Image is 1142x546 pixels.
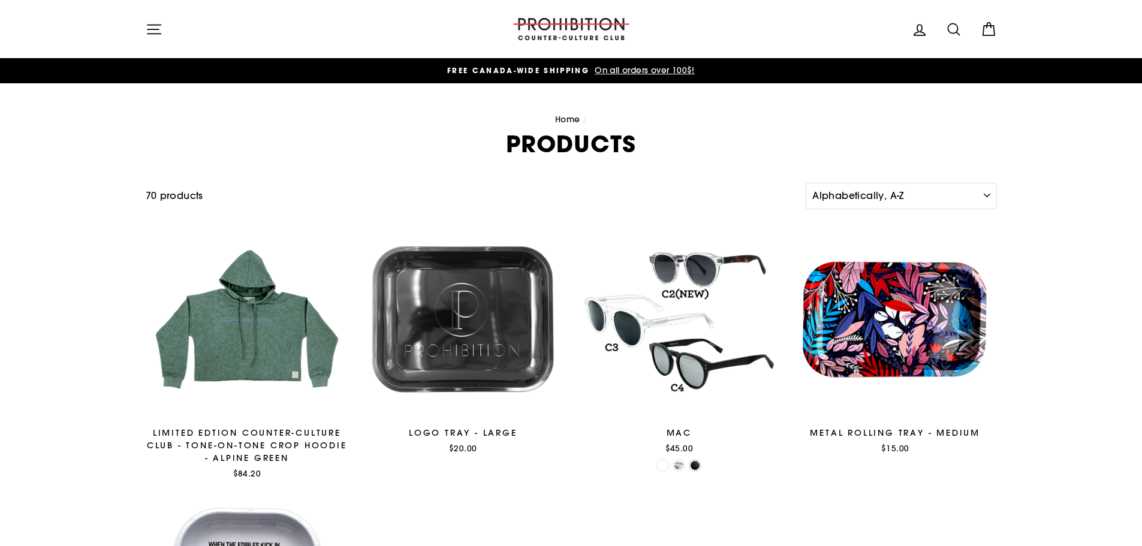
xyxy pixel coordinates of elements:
[146,132,997,155] h1: Products
[578,442,781,454] div: $45.00
[146,218,349,484] a: LIMITED EDTION COUNTER-CULTURE CLUB - TONE-ON-TONE CROP HOODIE - ALPINE GREEN$84.20
[361,218,565,458] a: LOGO TRAY - LARGE$20.00
[149,64,994,77] a: FREE CANADA-WIDE SHIPPING On all orders over 100$!
[146,188,801,204] div: 70 products
[447,65,589,76] span: FREE CANADA-WIDE SHIPPING
[794,427,997,439] div: METAL ROLLING TRAY - MEDIUM
[361,427,565,439] div: LOGO TRAY - LARGE
[578,427,781,439] div: MAC
[794,442,997,454] div: $15.00
[592,65,695,76] span: On all orders over 100$!
[146,467,349,479] div: $84.20
[146,113,997,126] nav: breadcrumbs
[794,218,997,458] a: METAL ROLLING TRAY - MEDIUM$15.00
[578,218,781,458] a: MAC$45.00
[146,427,349,464] div: LIMITED EDTION COUNTER-CULTURE CLUB - TONE-ON-TONE CROP HOODIE - ALPINE GREEN
[583,114,587,125] span: /
[511,18,631,40] img: PROHIBITION COUNTER-CULTURE CLUB
[361,442,565,454] div: $20.00
[555,114,580,125] a: Home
